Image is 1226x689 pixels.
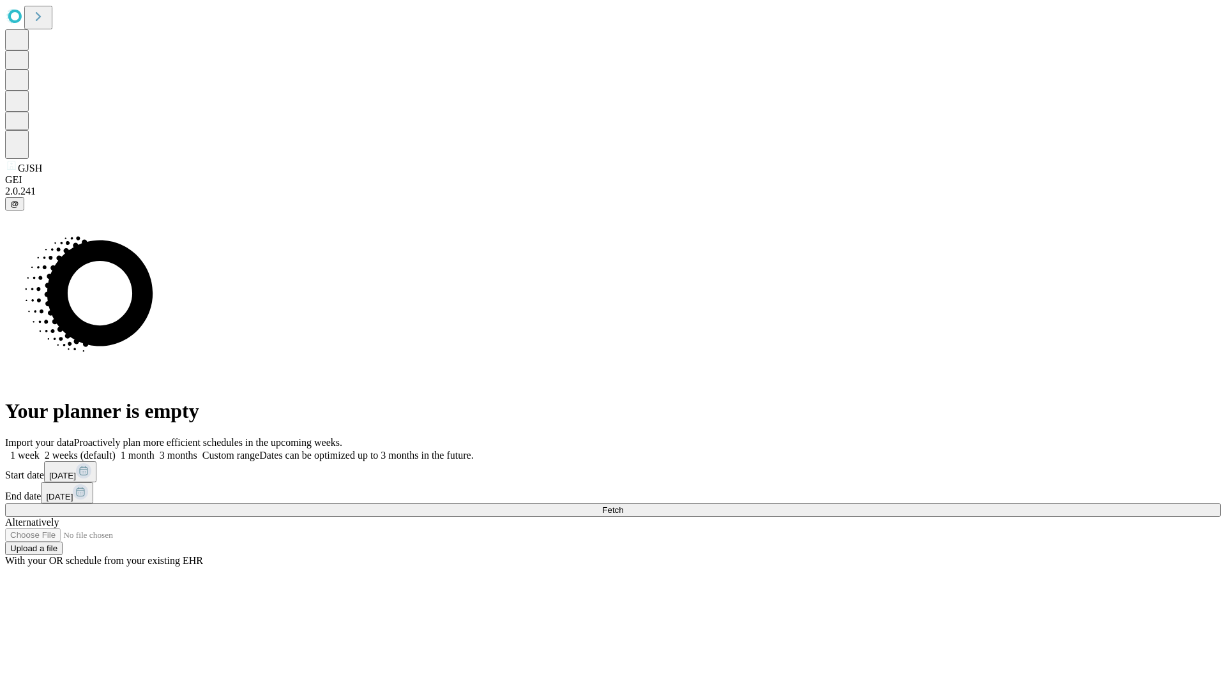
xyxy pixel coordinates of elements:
span: Import your data [5,437,74,448]
button: Fetch [5,503,1221,517]
span: Proactively plan more efficient schedules in the upcoming weeks. [74,437,342,448]
span: @ [10,199,19,209]
h1: Your planner is empty [5,399,1221,423]
div: 2.0.241 [5,186,1221,197]
span: GJSH [18,163,42,174]
span: Alternatively [5,517,59,528]
button: [DATE] [41,482,93,503]
span: 2 weeks (default) [45,450,116,461]
span: 3 months [160,450,197,461]
button: [DATE] [44,461,96,482]
span: [DATE] [49,471,76,480]
div: GEI [5,174,1221,186]
div: Start date [5,461,1221,482]
span: [DATE] [46,492,73,501]
div: End date [5,482,1221,503]
span: Custom range [202,450,259,461]
span: Dates can be optimized up to 3 months in the future. [259,450,473,461]
span: 1 week [10,450,40,461]
button: Upload a file [5,542,63,555]
span: 1 month [121,450,155,461]
span: With your OR schedule from your existing EHR [5,555,203,566]
button: @ [5,197,24,211]
span: Fetch [602,505,623,515]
